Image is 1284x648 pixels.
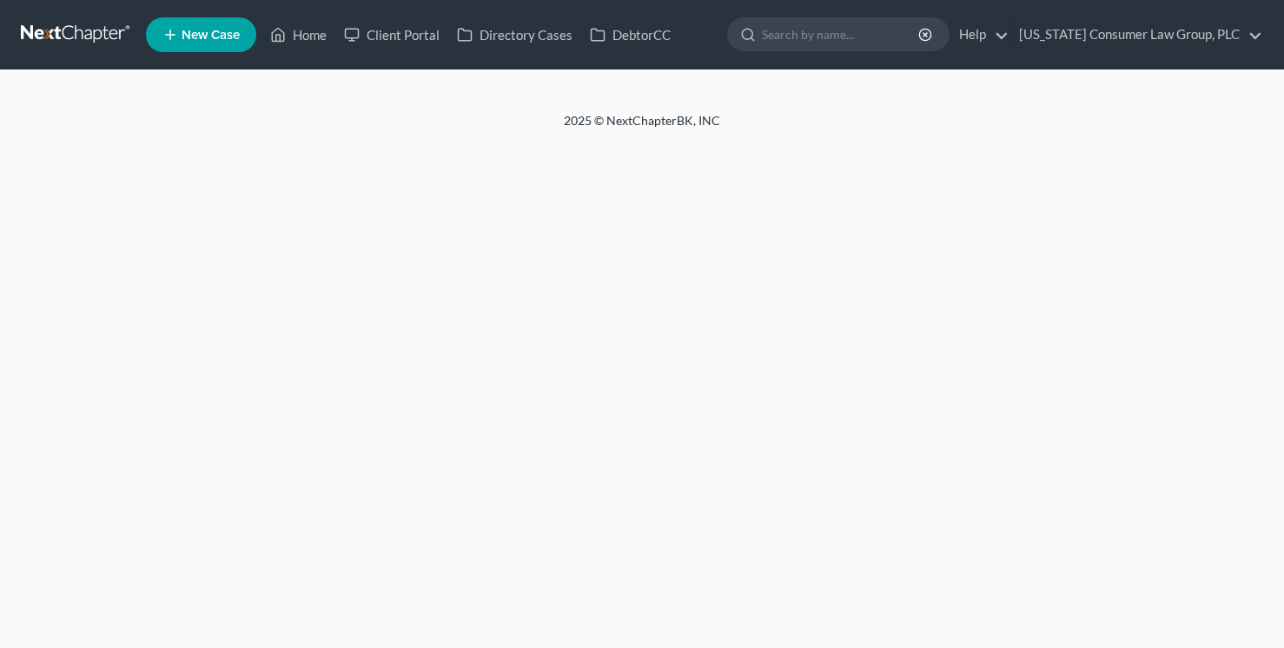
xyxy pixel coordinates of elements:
div: 2025 © NextChapterBK, INC [147,112,1137,143]
a: [US_STATE] Consumer Law Group, PLC [1010,19,1262,50]
a: Directory Cases [448,19,581,50]
input: Search by name... [762,18,921,50]
a: DebtorCC [581,19,679,50]
a: Help [950,19,1009,50]
span: New Case [182,29,240,42]
a: Home [261,19,335,50]
a: Client Portal [335,19,448,50]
